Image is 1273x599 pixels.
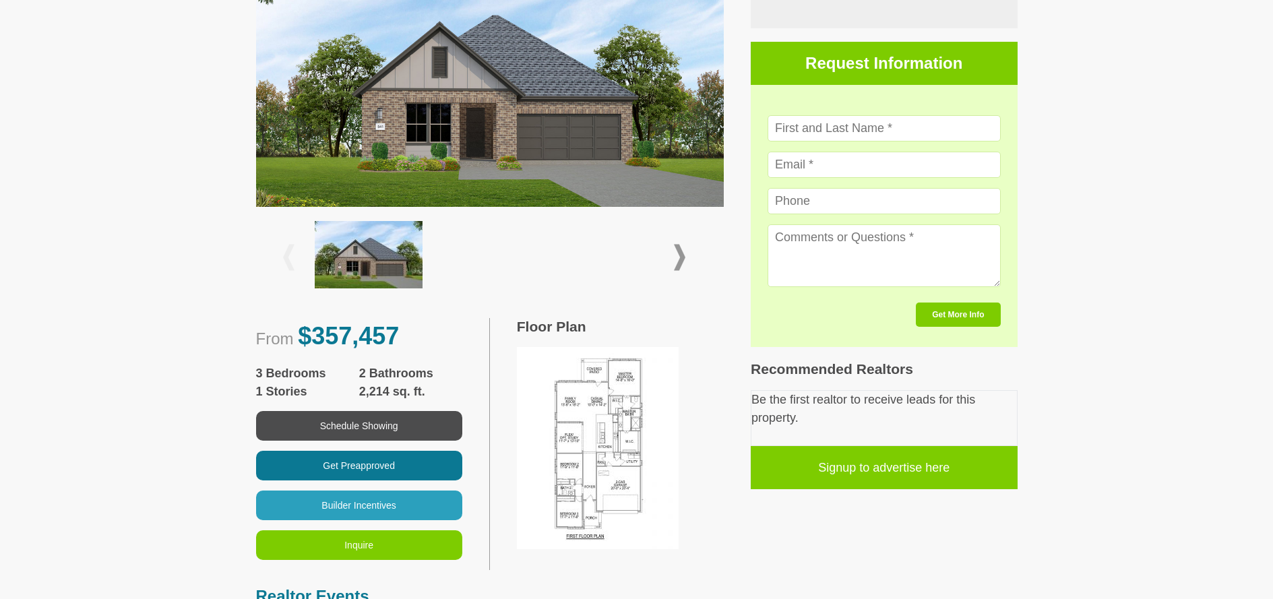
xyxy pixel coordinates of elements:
input: Email * [768,152,1001,178]
button: Get More Info [916,303,1000,327]
a: Signup to advertise here [751,446,1018,489]
span: 3 Bedrooms [256,365,359,383]
input: Phone [768,188,1001,214]
span: $357,457 [298,322,399,350]
p: Be the first realtor to receive leads for this property. [751,391,1017,427]
span: 2 Bathrooms [359,365,462,383]
h3: Floor Plan [517,318,724,335]
button: Schedule Showing [256,411,462,441]
button: Builder Incentives [256,491,462,520]
h3: Recommended Realtors [751,360,1018,377]
span: From [256,329,294,348]
input: First and Last Name * [768,115,1001,141]
button: Inquire [256,530,462,560]
button: Get Preapproved [256,451,462,480]
span: 1 Stories [256,383,359,401]
h3: Request Information [751,42,1018,85]
span: 2,214 sq. ft. [359,383,462,401]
